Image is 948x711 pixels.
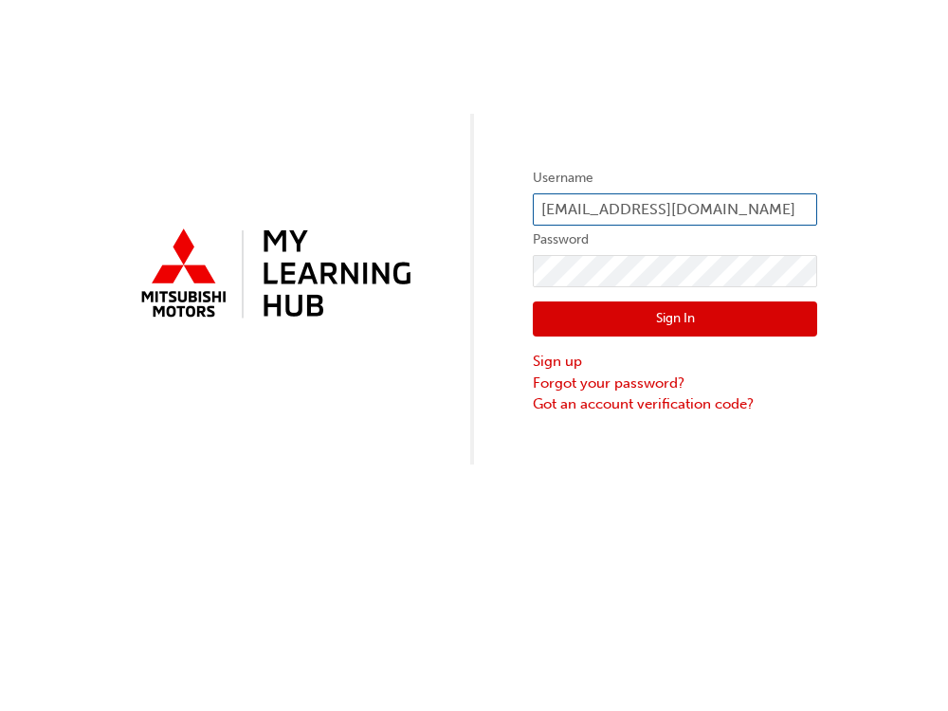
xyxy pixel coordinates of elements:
a: Sign up [533,351,817,373]
button: Sign In [533,301,817,337]
a: Forgot your password? [533,373,817,394]
a: Got an account verification code? [533,393,817,415]
input: Username [533,193,817,226]
label: Username [533,167,817,190]
img: mmal [131,221,415,329]
label: Password [533,228,817,251]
